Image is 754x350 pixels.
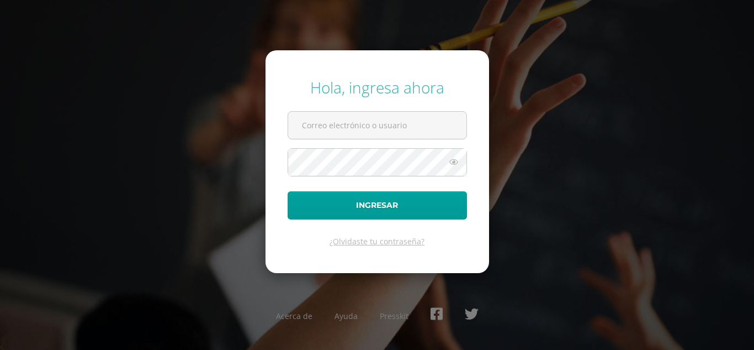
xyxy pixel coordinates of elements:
[288,112,466,139] input: Correo electrónico o usuario
[288,191,467,220] button: Ingresar
[380,311,408,321] a: Presskit
[334,311,358,321] a: Ayuda
[330,236,424,247] a: ¿Olvidaste tu contraseña?
[288,77,467,98] div: Hola, ingresa ahora
[276,311,312,321] a: Acerca de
